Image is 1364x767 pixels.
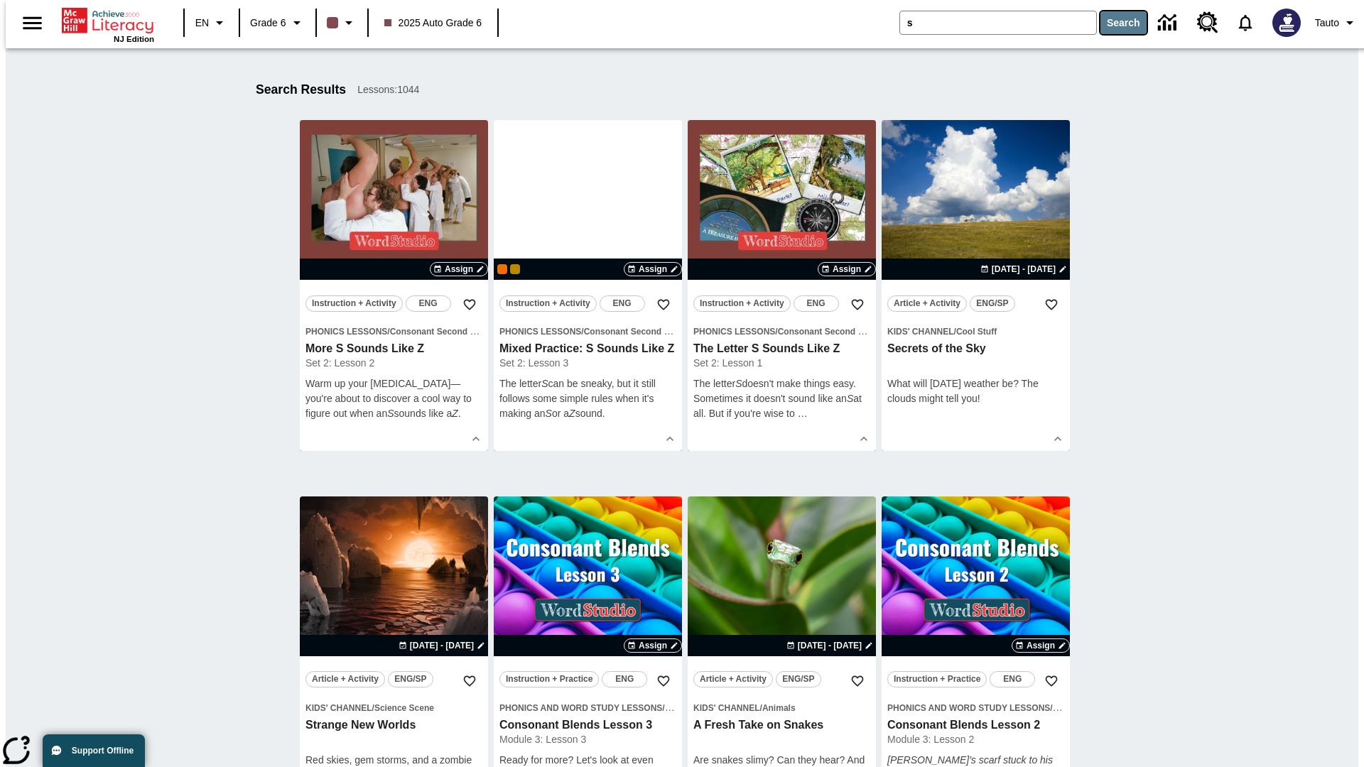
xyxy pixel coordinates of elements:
span: Article + Activity [312,672,379,687]
button: Instruction + Activity [499,295,597,312]
span: / [581,327,583,337]
div: 25auto Dual International [510,264,520,274]
span: Consonant Blends [665,703,740,713]
button: Add to Favorites [651,668,676,694]
div: lesson details [494,120,682,451]
button: Article + Activity [305,671,385,687]
span: [DATE] - [DATE] [992,263,1056,276]
div: Home [62,5,154,43]
button: Grade: Grade 6, Select a grade [244,10,311,36]
a: Data Center [1149,4,1189,43]
h3: Consonant Blends Lesson 3 [499,718,676,733]
span: / [954,327,956,337]
button: ENG [406,295,451,312]
a: Resource Center, Will open in new tab [1189,4,1227,42]
h3: The Letter S Sounds Like Z [693,342,870,357]
em: S [387,408,394,419]
span: Assign [445,263,473,276]
span: EN [195,16,209,31]
a: Home [62,6,154,35]
h3: More S Sounds Like Z [305,342,482,357]
span: Assign [1027,639,1055,652]
p: The letter can be sneaky, but it still follows some simple rules when it's making an or a sound. [499,376,676,421]
button: Assign Choose Dates [818,262,876,276]
button: ENG/SP [388,671,433,687]
span: Topic: Phonics and Word Study Lessons/Consonant Blends [887,700,1064,715]
span: Consonant Second Sounds [390,327,502,337]
span: Tauto [1315,16,1339,31]
button: Profile/Settings [1309,10,1364,36]
span: 2025 Auto Grade 6 [384,16,482,31]
button: Instruction + Practice [499,671,599,687]
span: Consonant Second Sounds [584,327,695,337]
span: Phonics Lessons [305,327,387,337]
button: Select a new avatar [1264,4,1309,41]
span: ENG [615,672,634,687]
em: S [735,378,742,389]
button: Support Offline [43,734,145,767]
button: Open side menu [11,2,53,44]
span: / [1050,702,1062,713]
div: lesson details [300,120,488,451]
span: Topic: Phonics Lessons/Consonant Second Sounds [499,324,676,339]
span: / [662,702,674,713]
div: lesson details [688,120,876,451]
button: Assign Choose Dates [624,262,682,276]
span: Instruction + Practice [894,672,980,687]
button: Assign Choose Dates [430,262,488,276]
button: Assign Choose Dates [624,638,682,653]
button: Instruction + Activity [305,295,403,312]
span: ENG/SP [976,296,1008,311]
span: Topic: Kids' Channel/Science Scene [305,700,482,715]
span: ENG [613,296,632,311]
button: Language: EN, Select a language [189,10,234,36]
button: Add to Favorites [457,292,482,317]
button: ENG/SP [970,295,1015,312]
button: Instruction + Activity [693,295,791,312]
span: Topic: Kids' Channel/Cool Stuff [887,324,1064,339]
button: Article + Activity [887,295,967,312]
h3: Mixed Practice: S Sounds Like Z [499,342,676,357]
span: Consonant Blends [1053,703,1128,713]
button: Add to Favorites [845,668,870,694]
span: NJ Edition [114,35,154,43]
span: Topic: Phonics Lessons/Consonant Second Sounds [693,324,870,339]
button: Aug 26 - Aug 26 Choose Dates [784,639,876,652]
button: ENG [600,295,645,312]
span: Consonant Second Sounds [778,327,889,337]
span: Instruction + Practice [506,672,592,687]
img: Avatar [1272,9,1301,37]
em: Z [569,408,575,419]
h3: Secrets of the Sky [887,342,1064,357]
span: ENG [807,296,826,311]
span: / [387,327,389,337]
em: S [541,378,548,389]
input: search field [900,11,1096,34]
span: Topic: Phonics and Word Study Lessons/Consonant Blends [499,700,676,715]
span: Animals [762,703,796,713]
h3: Consonant Blends Lesson 2 [887,718,1064,733]
span: / [775,327,777,337]
span: Kids' Channel [693,703,760,713]
span: ENG/SP [782,672,814,687]
span: … [798,408,808,419]
span: Article + Activity [700,672,767,687]
span: / [372,703,374,713]
button: ENG [990,671,1035,687]
button: Show Details [659,428,681,450]
span: Instruction + Activity [506,296,590,311]
span: Instruction + Activity [700,296,784,311]
span: Cool Stuff [956,327,997,337]
button: Assign Choose Dates [1012,638,1070,653]
span: / [760,703,762,713]
em: S [546,408,552,419]
button: ENG [794,295,839,312]
span: Assign [639,639,667,652]
button: Class color is dark brown. Change class color [321,10,363,36]
em: S [847,393,853,404]
button: Add to Favorites [1039,668,1064,694]
span: Kids' Channel [305,703,372,713]
span: [DATE] - [DATE] [410,639,474,652]
span: Topic: Kids' Channel/Animals [693,700,870,715]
